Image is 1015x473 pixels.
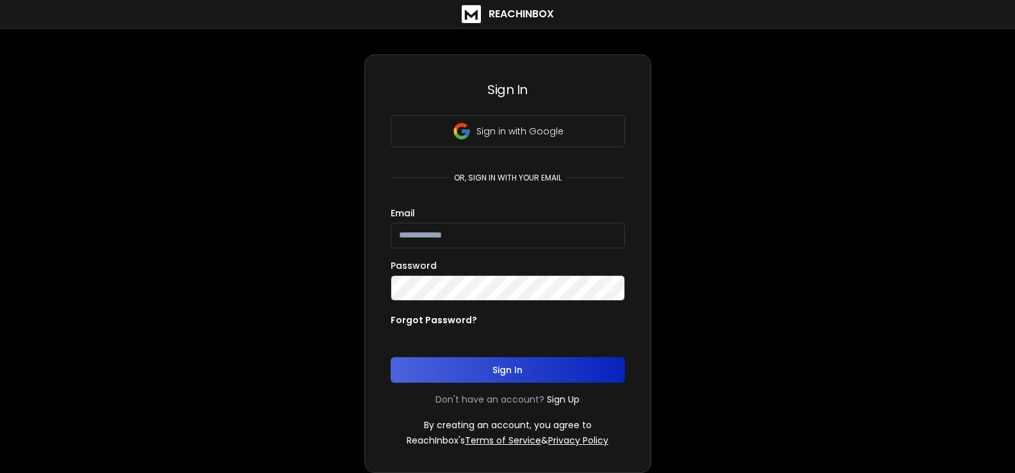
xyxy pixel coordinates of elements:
p: By creating an account, you agree to [424,419,592,431]
a: Privacy Policy [548,434,608,447]
label: Email [391,209,415,218]
h3: Sign In [391,81,625,99]
button: Sign in with Google [391,115,625,147]
img: logo [462,5,481,23]
p: Forgot Password? [391,314,477,326]
label: Password [391,261,437,270]
p: Sign in with Google [476,125,564,138]
p: ReachInbox's & [407,434,608,447]
p: or, sign in with your email [449,173,567,183]
button: Sign In [391,357,625,383]
h1: ReachInbox [489,6,554,22]
p: Don't have an account? [435,393,544,406]
a: Sign Up [547,393,580,406]
a: Terms of Service [465,434,541,447]
a: ReachInbox [462,5,554,23]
